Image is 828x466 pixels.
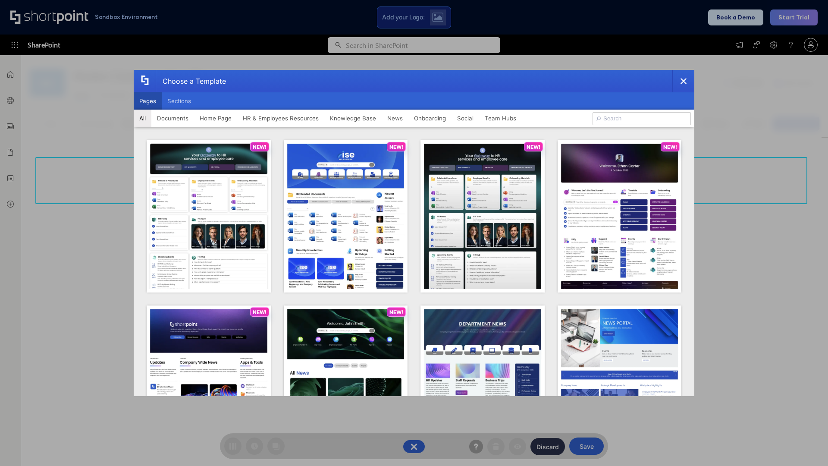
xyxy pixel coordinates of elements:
button: News [382,110,408,127]
button: Home Page [194,110,237,127]
p: NEW! [253,309,267,315]
p: NEW! [389,309,403,315]
div: Choose a Template [156,70,226,92]
p: NEW! [527,144,540,150]
button: Team Hubs [479,110,522,127]
p: NEW! [389,144,403,150]
button: Knowledge Base [324,110,382,127]
button: Documents [151,110,194,127]
input: Search [593,112,691,125]
button: All [134,110,151,127]
button: Sections [162,92,197,110]
button: HR & Employees Resources [237,110,324,127]
div: template selector [134,70,694,396]
button: Onboarding [408,110,452,127]
button: Social [452,110,479,127]
p: NEW! [663,144,677,150]
p: NEW! [253,144,267,150]
button: Pages [134,92,162,110]
iframe: Chat Widget [785,425,828,466]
